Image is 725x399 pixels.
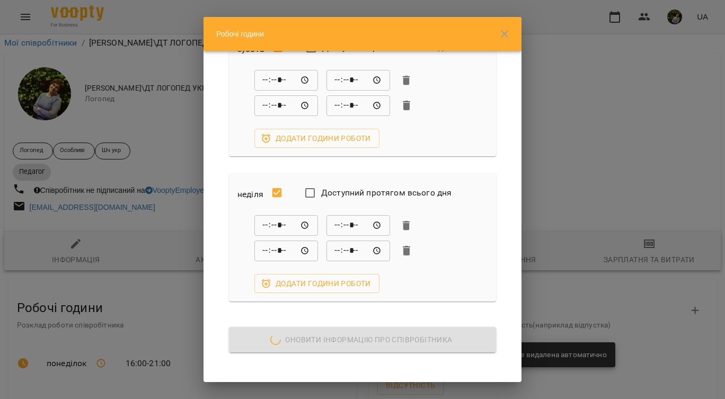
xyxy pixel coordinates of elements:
[399,218,414,234] button: Видалити
[326,95,390,116] div: До
[326,215,390,236] div: До
[399,73,414,88] button: Видалити
[254,215,318,236] div: Від
[399,243,414,259] button: Видалити
[326,240,390,261] div: До
[254,129,379,148] button: Додати години роботи
[399,97,414,113] button: Видалити
[326,70,390,91] div: До
[237,187,263,202] h6: неділя
[254,274,379,293] button: Додати години роботи
[263,277,371,290] span: Додати години роботи
[254,240,318,261] div: Від
[321,187,452,199] span: Доступний протягом всього дня
[254,70,318,91] div: Від
[263,132,371,145] span: Додати години роботи
[254,95,318,116] div: Від
[204,17,521,51] div: Робочі години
